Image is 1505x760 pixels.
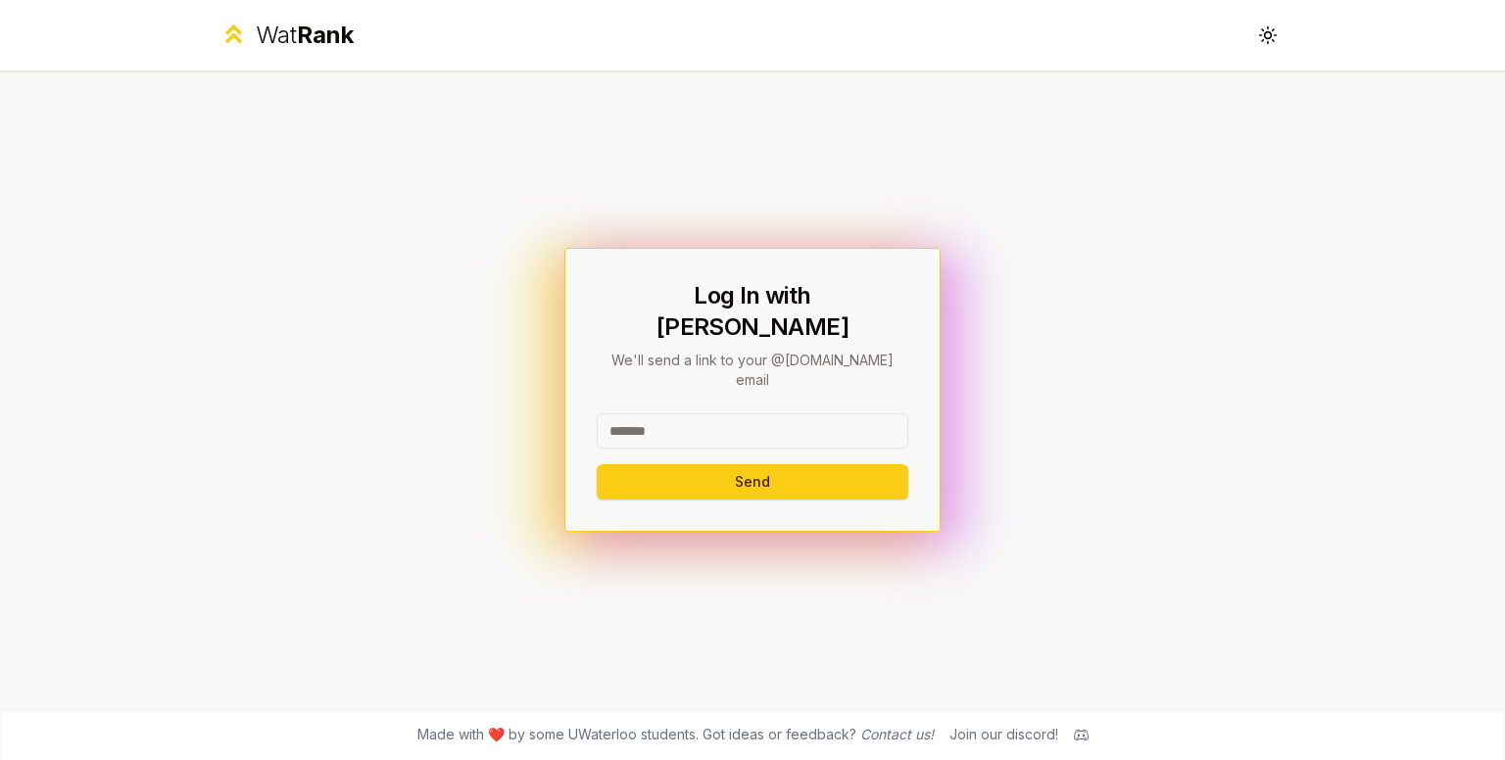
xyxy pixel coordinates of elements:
[597,280,908,343] h1: Log In with [PERSON_NAME]
[297,21,354,49] span: Rank
[949,725,1058,744] div: Join our discord!
[256,20,354,51] div: Wat
[597,464,908,499] button: Send
[860,726,934,742] a: Contact us!
[597,351,908,390] p: We'll send a link to your @[DOMAIN_NAME] email
[219,20,354,51] a: WatRank
[417,725,934,744] span: Made with ❤️ by some UWaterloo students. Got ideas or feedback?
